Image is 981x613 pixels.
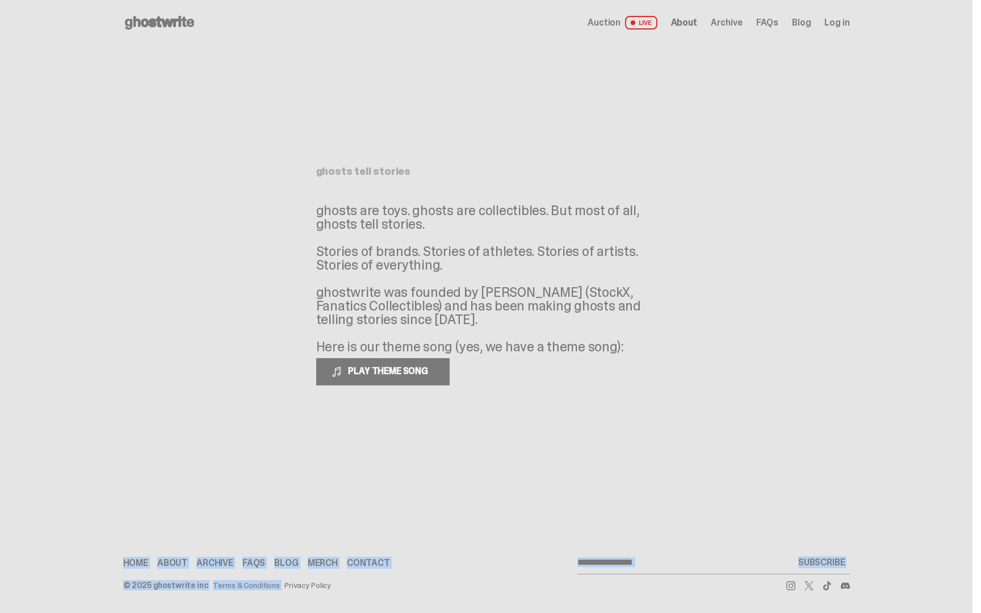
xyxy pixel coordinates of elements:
[308,559,338,568] a: Merch
[123,559,148,568] a: Home
[792,18,811,27] a: Blog
[625,16,657,30] span: LIVE
[794,551,850,574] button: SUBSCRIBE
[347,559,390,568] a: Contact
[711,18,743,27] a: Archive
[284,581,331,589] a: Privacy Policy
[316,166,657,177] h1: ghosts tell stories
[343,365,435,377] span: PLAY THEME SONG
[274,559,298,568] a: Blog
[588,16,657,30] a: Auction LIVE
[196,559,233,568] a: Archive
[157,559,187,568] a: About
[316,358,450,385] button: PLAY THEME SONG
[671,18,697,27] a: About
[316,204,657,354] p: ghosts are toys. ghosts are collectibles. But most of all, ghosts tell stories. Stories of brands...
[242,559,265,568] a: FAQs
[756,18,778,27] a: FAQs
[213,581,280,589] a: Terms & Conditions
[588,18,621,27] span: Auction
[123,581,208,589] div: © 2025 ghostwrite inc
[824,18,849,27] a: Log in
